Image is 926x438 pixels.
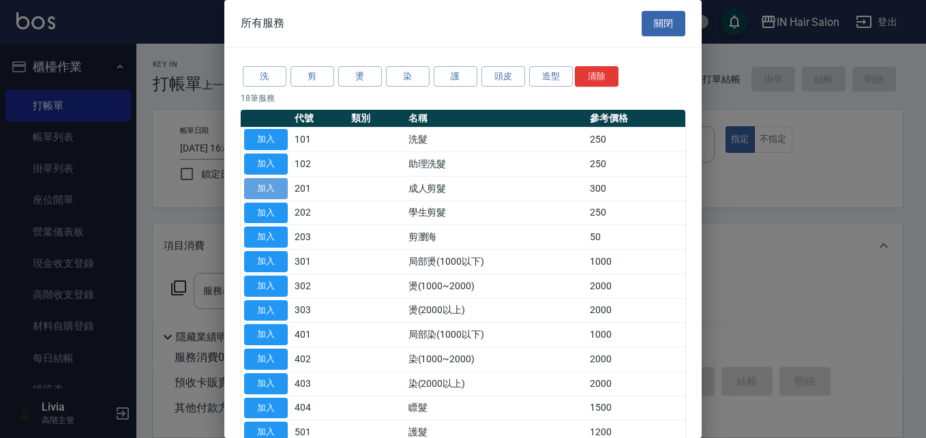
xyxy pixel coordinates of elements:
button: 加入 [244,251,288,272]
button: 洗 [243,66,286,87]
span: 所有服務 [241,16,284,30]
td: 成人剪髮 [405,176,587,201]
button: 護 [434,66,477,87]
td: 2000 [586,347,685,372]
td: 402 [291,347,348,372]
td: 學生剪髮 [405,201,587,225]
th: 代號 [291,110,348,128]
td: 染(2000以上) [405,371,587,396]
button: 頭皮 [481,66,525,87]
p: 18 筆服務 [241,92,685,104]
td: 染(1000~2000) [405,347,587,372]
button: 加入 [244,203,288,224]
th: 類別 [348,110,404,128]
td: 303 [291,298,348,323]
td: 剪瀏海 [405,225,587,250]
button: 染 [386,66,430,87]
button: 加入 [244,154,288,175]
button: 加入 [244,276,288,297]
button: 加入 [244,349,288,370]
td: 302 [291,274,348,298]
td: 301 [291,250,348,274]
td: 2000 [586,274,685,298]
td: 201 [291,176,348,201]
td: 50 [586,225,685,250]
td: 101 [291,128,348,152]
td: 404 [291,396,348,420]
td: 局部染(1000以下) [405,323,587,347]
td: 瞟髮 [405,396,587,420]
button: 加入 [244,178,288,199]
td: 洗髮 [405,128,587,152]
button: 剪 [290,66,334,87]
button: 加入 [244,398,288,419]
td: 250 [586,201,685,225]
td: 250 [586,152,685,177]
button: 加入 [244,373,288,394]
td: 2000 [586,371,685,396]
td: 202 [291,201,348,225]
td: 燙(2000以上) [405,298,587,323]
td: 燙(1000~2000) [405,274,587,298]
button: 加入 [244,300,288,321]
td: 401 [291,323,348,347]
td: 300 [586,176,685,201]
td: 203 [291,225,348,250]
td: 助理洗髮 [405,152,587,177]
th: 名稱 [405,110,587,128]
button: 加入 [244,227,288,248]
button: 燙 [338,66,382,87]
td: 1000 [586,323,685,347]
button: 造型 [529,66,573,87]
td: 102 [291,152,348,177]
button: 關閉 [642,11,685,36]
td: 403 [291,371,348,396]
td: 2000 [586,298,685,323]
td: 1000 [586,250,685,274]
button: 清除 [575,66,618,87]
td: 1500 [586,396,685,420]
td: 局部燙(1000以下) [405,250,587,274]
button: 加入 [244,324,288,345]
td: 250 [586,128,685,152]
th: 參考價格 [586,110,685,128]
button: 加入 [244,129,288,150]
